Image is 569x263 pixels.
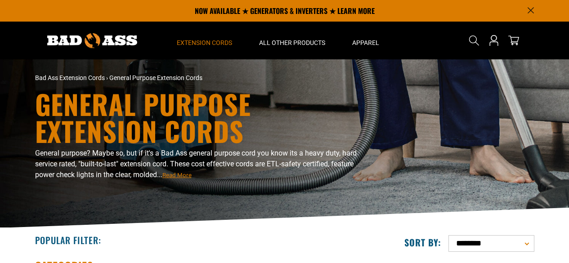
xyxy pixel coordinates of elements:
span: Read More [162,172,192,178]
h1: General Purpose Extension Cords [35,90,363,144]
label: Sort by: [404,236,441,248]
p: General purpose? Maybe so, but if it's a Bad Ass general purpose cord you know its a heavy duty, ... [35,148,363,180]
span: Apparel [352,39,379,47]
summary: All Other Products [246,22,339,59]
summary: Apparel [339,22,393,59]
span: All Other Products [259,39,325,47]
span: › [106,74,108,81]
span: Extension Cords [177,39,232,47]
summary: Extension Cords [163,22,246,59]
nav: breadcrumbs [35,73,363,83]
h2: Popular Filter: [35,234,101,246]
summary: Search [467,33,481,48]
img: Bad Ass Extension Cords [47,33,137,48]
span: General Purpose Extension Cords [109,74,202,81]
a: Bad Ass Extension Cords [35,74,105,81]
